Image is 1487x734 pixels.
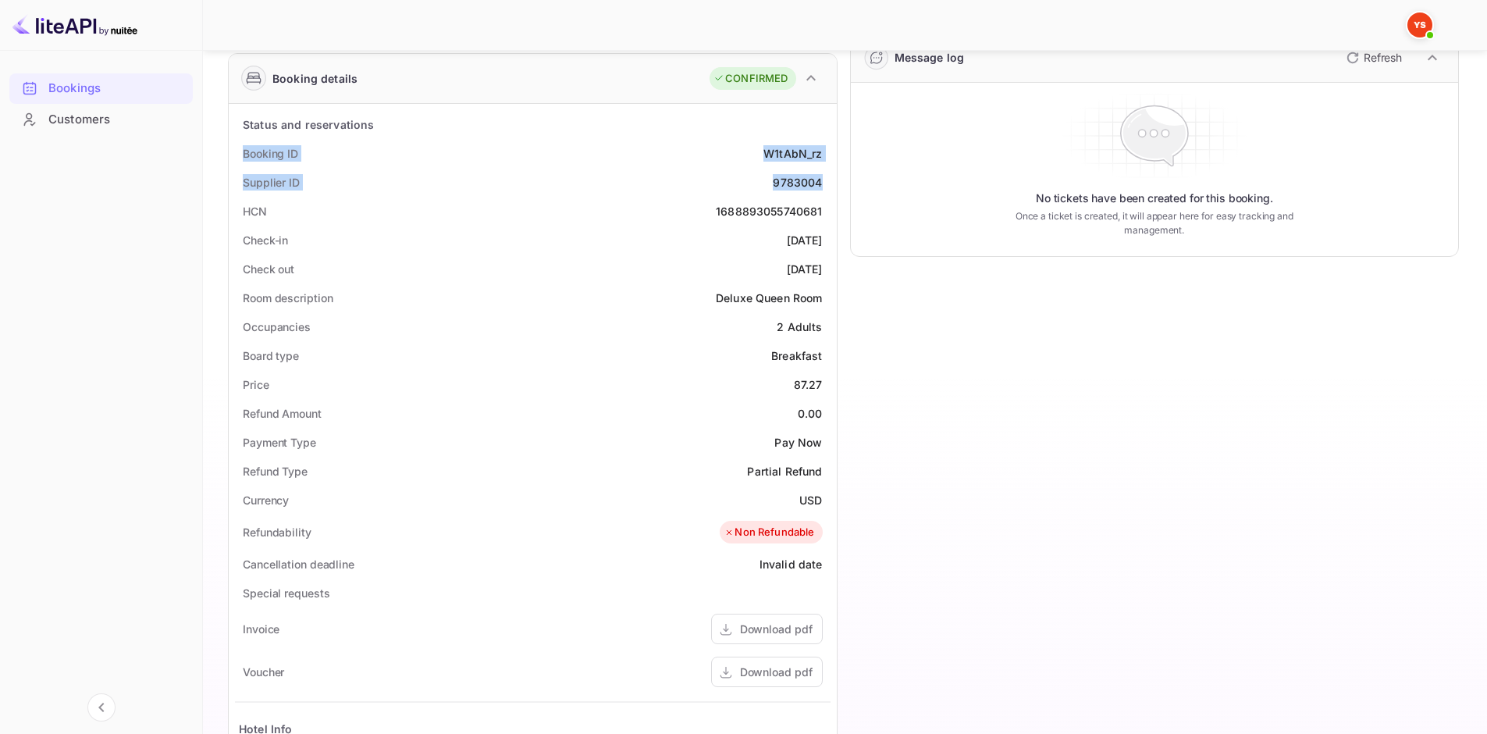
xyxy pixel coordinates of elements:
[713,71,788,87] div: CONFIRMED
[1337,45,1408,70] button: Refresh
[794,376,823,393] div: 87.27
[771,347,822,364] div: Breakfast
[243,585,329,601] div: Special requests
[243,261,294,277] div: Check out
[243,621,279,637] div: Invoice
[243,232,288,248] div: Check-in
[243,290,333,306] div: Room description
[1407,12,1432,37] img: Yandex Support
[243,434,316,451] div: Payment Type
[760,556,823,572] div: Invalid date
[243,174,300,191] div: Supplier ID
[243,664,284,680] div: Voucher
[747,463,822,479] div: Partial Refund
[763,145,822,162] div: W1tAbN_rz
[272,70,358,87] div: Booking details
[243,492,289,508] div: Currency
[740,664,813,680] div: Download pdf
[991,209,1318,237] p: Once a ticket is created, it will appear here for easy tracking and management.
[243,524,311,540] div: Refundability
[895,49,965,66] div: Message log
[243,376,269,393] div: Price
[9,105,193,134] a: Customers
[724,525,814,540] div: Non Refundable
[243,405,322,422] div: Refund Amount
[243,463,308,479] div: Refund Type
[243,203,267,219] div: HCN
[9,73,193,104] div: Bookings
[799,492,822,508] div: USD
[243,347,299,364] div: Board type
[716,290,823,306] div: Deluxe Queen Room
[774,434,822,451] div: Pay Now
[1364,49,1402,66] p: Refresh
[243,319,311,335] div: Occupancies
[243,556,354,572] div: Cancellation deadline
[773,174,822,191] div: 9783004
[716,203,822,219] div: 1688893055740681
[787,232,823,248] div: [DATE]
[1036,191,1273,206] p: No tickets have been created for this booking.
[87,693,116,722] button: Collapse navigation
[740,621,813,637] div: Download pdf
[9,105,193,135] div: Customers
[777,319,822,335] div: 2 Adults
[12,12,137,37] img: LiteAPI logo
[798,405,823,422] div: 0.00
[48,111,185,129] div: Customers
[48,80,185,98] div: Bookings
[243,145,298,162] div: Booking ID
[9,73,193,102] a: Bookings
[243,116,374,133] div: Status and reservations
[787,261,823,277] div: [DATE]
